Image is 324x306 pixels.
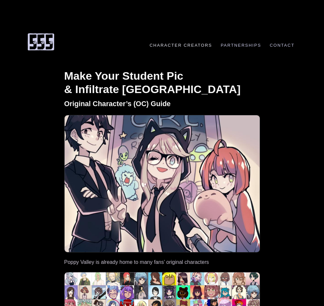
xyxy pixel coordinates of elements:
a: Character Creators [146,43,215,48]
a: Partnerships [217,43,265,48]
a: Contact [266,43,298,48]
h2: Original Character’s (OC) Guide [64,99,260,108]
img: 555 Comic [26,33,55,51]
a: 555 Comic [26,36,55,46]
h1: Make Your Student Pic & Infiltrate [GEOGRAPHIC_DATA] [64,69,260,96]
p: Poppy Valley is already home to many fans’ original characters [64,259,260,266]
